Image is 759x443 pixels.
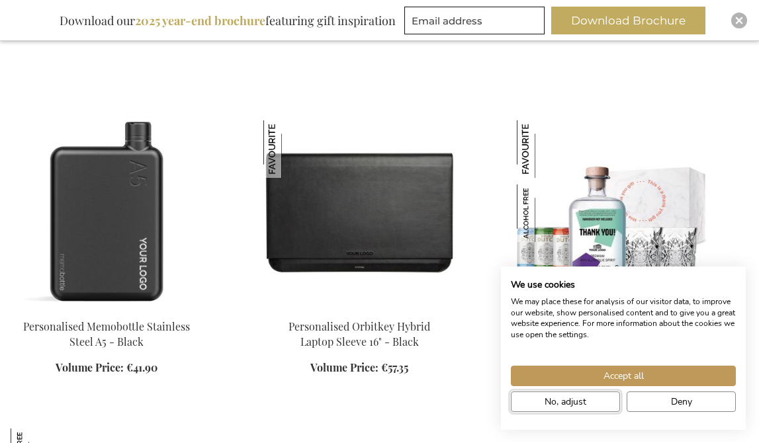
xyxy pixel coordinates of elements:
[551,7,705,34] button: Download Brochure
[381,360,408,374] span: €57.35
[263,303,455,315] a: Personalised Orbitkey Hybrid Laptop Sleeve 16" - Black Personalised Orbitkey Hybrid Laptop Sleeve...
[135,13,265,28] b: 2025 year-end brochure
[511,296,736,341] p: We may place these for analysis of our visitor data, to improve our website, show personalised co...
[54,7,402,34] div: Download our featuring gift inspiration
[263,120,455,305] img: Personalised Orbitkey Hybrid Laptop Sleeve 16" - Black
[511,279,736,291] h2: We use cookies
[126,360,157,374] span: €41.90
[11,120,202,305] img: Personalised Memobottle Stainless Steel A5 - Black
[627,391,736,412] button: Deny all cookies
[511,366,736,386] button: Accept all cookies
[289,319,430,348] a: Personalised Orbitkey Hybrid Laptop Sleeve 16" - Black
[517,120,574,178] img: Personalised Non-Alcoholic Gin & Tonic Set
[404,7,549,38] form: marketing offers and promotions
[56,360,157,376] a: Volume Price: €41.90
[56,360,124,374] span: Volume Price:
[545,395,586,409] span: No, adjust
[735,17,743,24] img: Close
[511,391,620,412] button: Adjust cookie preferences
[263,120,321,178] img: Personalised Orbitkey Hybrid Laptop Sleeve 16" - Black
[731,13,747,28] div: Close
[23,319,190,348] a: Personalised Memobottle Stainless Steel A5 - Black
[517,184,574,242] img: Personalised Non-Alcoholic Gin & Tonic Set
[310,360,408,376] a: Volume Price: €57.35
[517,120,709,305] img: Personalised Non-Alcoholic Gin & Tonic Set
[603,369,644,383] span: Accept all
[310,360,379,374] span: Volume Price:
[11,303,202,315] a: Personalised Memobottle Stainless Steel A5 - Black
[404,7,545,34] input: Email address
[671,395,692,409] span: Deny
